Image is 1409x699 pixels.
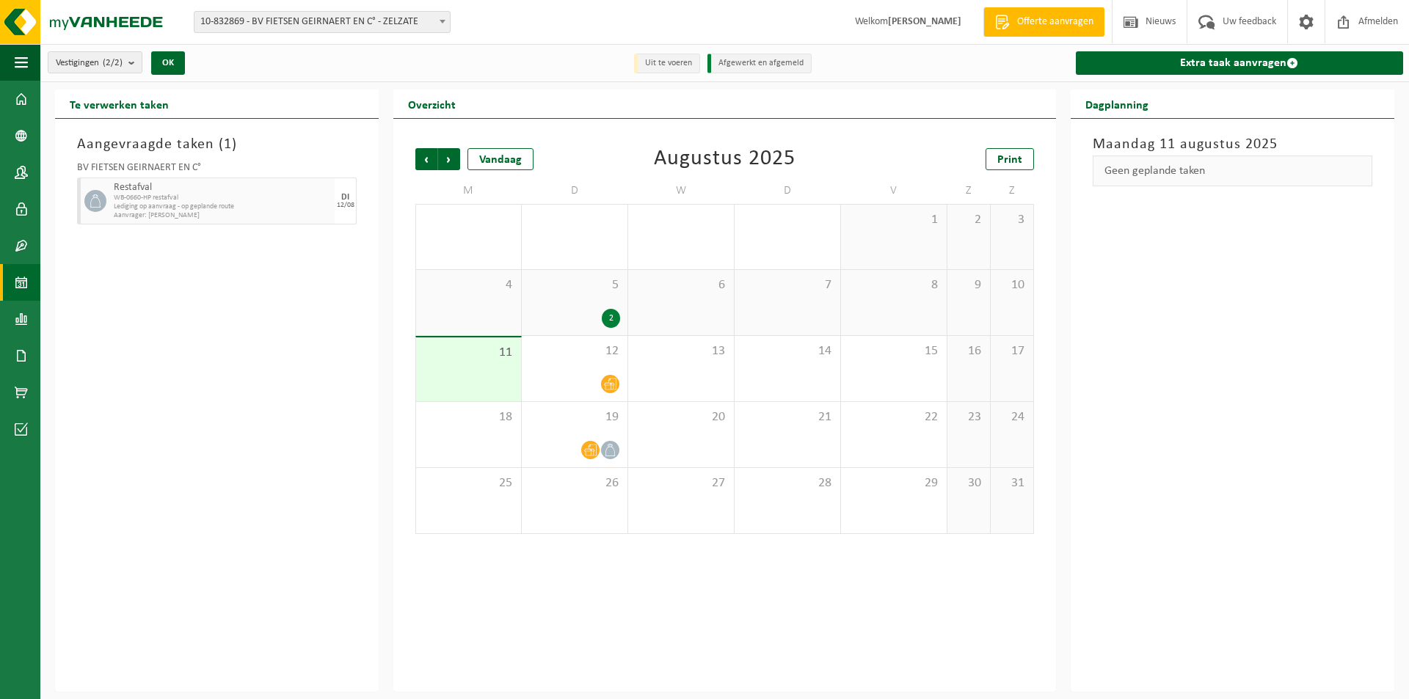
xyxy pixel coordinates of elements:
span: 9 [955,277,983,293]
span: 27 [636,475,727,491]
span: 22 [848,409,939,425]
div: DI [341,193,349,202]
span: 24 [998,409,1026,425]
span: 11 [423,345,514,361]
count: (2/2) [103,58,123,67]
span: 29 [848,475,939,491]
span: 26 [529,475,620,491]
span: Aanvrager: [PERSON_NAME] [114,211,331,220]
h2: Overzicht [393,89,470,118]
span: 1 [224,137,232,152]
span: 14 [742,343,833,359]
span: 5 [529,277,620,293]
span: 6 [636,277,727,293]
span: Volgende [438,148,460,170]
li: Uit te voeren [634,54,700,73]
span: 2 [955,212,983,228]
div: 2 [602,309,620,328]
span: 18 [423,409,514,425]
strong: [PERSON_NAME] [888,16,961,27]
h2: Dagplanning [1071,89,1163,118]
td: D [522,178,628,204]
div: Augustus 2025 [654,148,795,170]
span: 17 [998,343,1026,359]
span: 12 [529,343,620,359]
span: 25 [423,475,514,491]
span: 28 [742,475,833,491]
span: 19 [529,409,620,425]
span: 4 [423,277,514,293]
div: BV FIETSEN GEIRNAERT EN C° [77,163,357,178]
span: WB-0660-HP restafval [114,194,331,202]
button: OK [151,51,185,75]
a: Extra taak aanvragen [1076,51,1403,75]
span: 1 [848,212,939,228]
span: Vorige [415,148,437,170]
span: 16 [955,343,983,359]
span: 10-832869 - BV FIETSEN GEIRNAERT EN C° - ZELZATE [194,12,450,32]
button: Vestigingen(2/2) [48,51,142,73]
span: 30 [636,212,727,228]
span: 10-832869 - BV FIETSEN GEIRNAERT EN C° - ZELZATE [194,11,451,33]
span: Vestigingen [56,52,123,74]
td: D [735,178,841,204]
span: Lediging op aanvraag - op geplande route [114,202,331,211]
td: V [841,178,947,204]
div: Vandaag [467,148,534,170]
span: 28 [423,212,514,228]
span: Restafval [114,182,331,194]
span: 31 [998,475,1026,491]
span: 20 [636,409,727,425]
span: 29 [529,212,620,228]
span: Print [997,154,1022,166]
h3: Aangevraagde taken ( ) [77,133,357,155]
span: 21 [742,409,833,425]
span: 31 [742,212,833,228]
span: 23 [955,409,983,425]
h3: Maandag 11 augustus 2025 [1093,133,1372,155]
span: 10 [998,277,1026,293]
span: 8 [848,277,939,293]
a: Print [986,148,1034,170]
div: 12/08 [337,202,354,209]
td: Z [991,178,1034,204]
td: Z [947,178,991,204]
td: M [415,178,522,204]
span: 3 [998,212,1026,228]
li: Afgewerkt en afgemeld [707,54,812,73]
td: W [628,178,735,204]
span: 13 [636,343,727,359]
span: Offerte aanvragen [1013,15,1097,29]
span: 15 [848,343,939,359]
span: 30 [955,475,983,491]
a: Offerte aanvragen [983,7,1104,37]
h2: Te verwerken taken [55,89,183,118]
span: 7 [742,277,833,293]
div: Geen geplande taken [1093,155,1372,186]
